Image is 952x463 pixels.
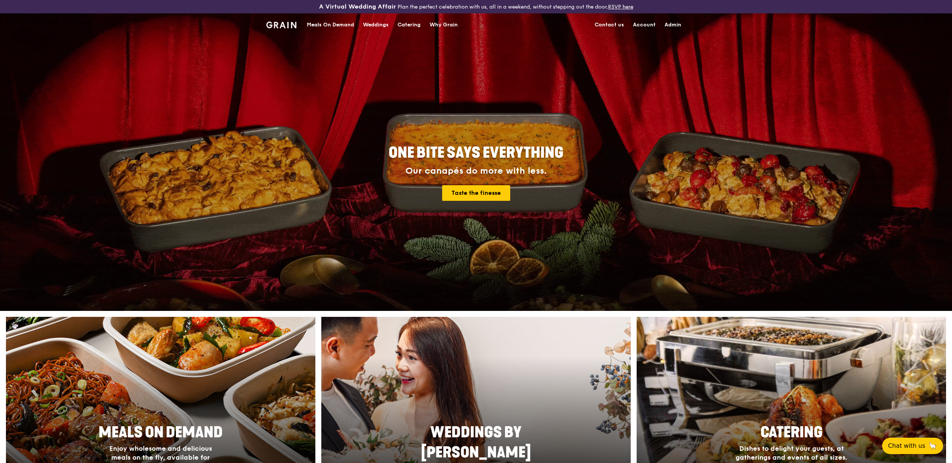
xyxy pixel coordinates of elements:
span: Catering [760,424,823,441]
a: Weddings [358,14,393,36]
div: Weddings [363,14,389,36]
h3: A Virtual Wedding Affair [319,3,396,10]
a: GrainGrain [266,13,296,35]
a: Admin [660,14,686,36]
button: Chat with us🦙 [882,438,943,454]
div: Catering [398,14,421,36]
div: Plan the perfect celebration with us, all in a weekend, without stepping out the door. [262,3,690,10]
span: Dishes to delight your guests, at gatherings and events of all sizes. [736,444,847,462]
span: Weddings by [PERSON_NAME] [421,424,531,462]
span: 🦙 [928,441,937,450]
div: Meals On Demand [307,14,354,36]
div: Our canapés do more with less. [342,166,610,176]
span: ONE BITE SAYS EVERYTHING [389,144,563,162]
a: Account [628,14,660,36]
span: Chat with us [888,441,925,450]
a: Catering [393,14,425,36]
div: Why Grain [430,14,458,36]
a: Taste the finesse [442,185,510,201]
span: Meals On Demand [99,424,223,441]
img: Grain [266,22,296,28]
a: Contact us [590,14,628,36]
a: Why Grain [425,14,462,36]
a: RSVP here [608,4,633,10]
